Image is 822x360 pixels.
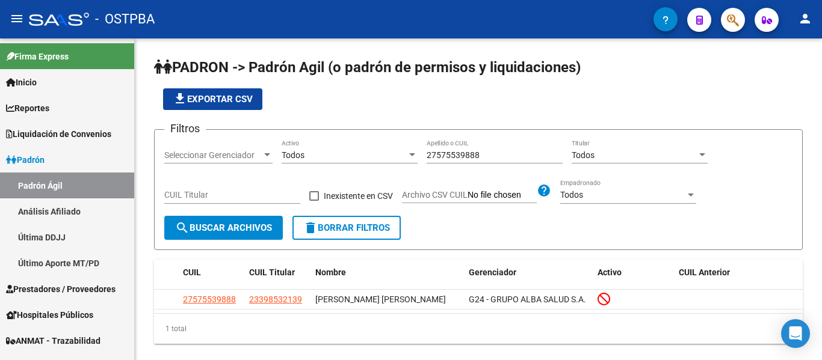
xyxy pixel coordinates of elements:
div: Open Intercom Messenger [781,319,810,348]
span: Inexistente en CSV [324,189,393,203]
span: Hospitales Públicos [6,308,93,322]
span: Firma Express [6,50,69,63]
span: 23398532139 [249,294,302,304]
span: CUIL Anterior [679,267,730,277]
span: CUIL Titular [249,267,295,277]
span: Liquidación de Convenios [6,127,111,141]
mat-icon: person [798,11,812,26]
mat-icon: search [175,221,190,235]
span: Seleccionar Gerenciador [164,150,262,160]
span: Borrar Filtros [303,222,390,233]
span: Reportes [6,102,49,115]
mat-icon: help [537,183,551,198]
input: Archivo CSV CUIL [468,190,537,201]
span: Archivo CSV CUIL [402,190,468,200]
span: ANMAT - Trazabilidad [6,334,100,347]
span: 27575539888 [183,294,236,304]
span: Todos [572,150,595,160]
span: G24 - GRUPO ALBA SALUD S.A. [469,294,586,304]
span: Buscar Archivos [175,222,272,233]
button: Exportar CSV [163,88,262,110]
span: Gerenciador [469,267,516,277]
button: Buscar Archivos [164,216,283,240]
button: Borrar Filtros [292,216,401,240]
mat-icon: menu [10,11,24,26]
span: PADRON -> Padrón Agil (o padrón de permisos y liquidaciones) [154,59,581,76]
span: Exportar CSV [173,94,253,105]
span: [PERSON_NAME] [PERSON_NAME] [315,294,446,304]
mat-icon: delete [303,221,318,235]
datatable-header-cell: CUIL [178,260,244,285]
span: Nombre [315,267,346,277]
mat-icon: file_download [173,91,187,106]
span: - OSTPBA [95,6,155,32]
span: Todos [282,150,304,160]
datatable-header-cell: Nombre [311,260,464,285]
div: 1 total [154,314,803,344]
datatable-header-cell: Activo [593,260,674,285]
span: Todos [560,190,583,200]
span: Prestadores / Proveedores [6,282,116,296]
span: CUIL [183,267,201,277]
datatable-header-cell: CUIL Anterior [674,260,803,285]
datatable-header-cell: Gerenciador [464,260,593,285]
datatable-header-cell: CUIL Titular [244,260,311,285]
h3: Filtros [164,120,206,137]
span: Activo [598,267,622,277]
span: Inicio [6,76,37,89]
span: Padrón [6,153,45,166]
